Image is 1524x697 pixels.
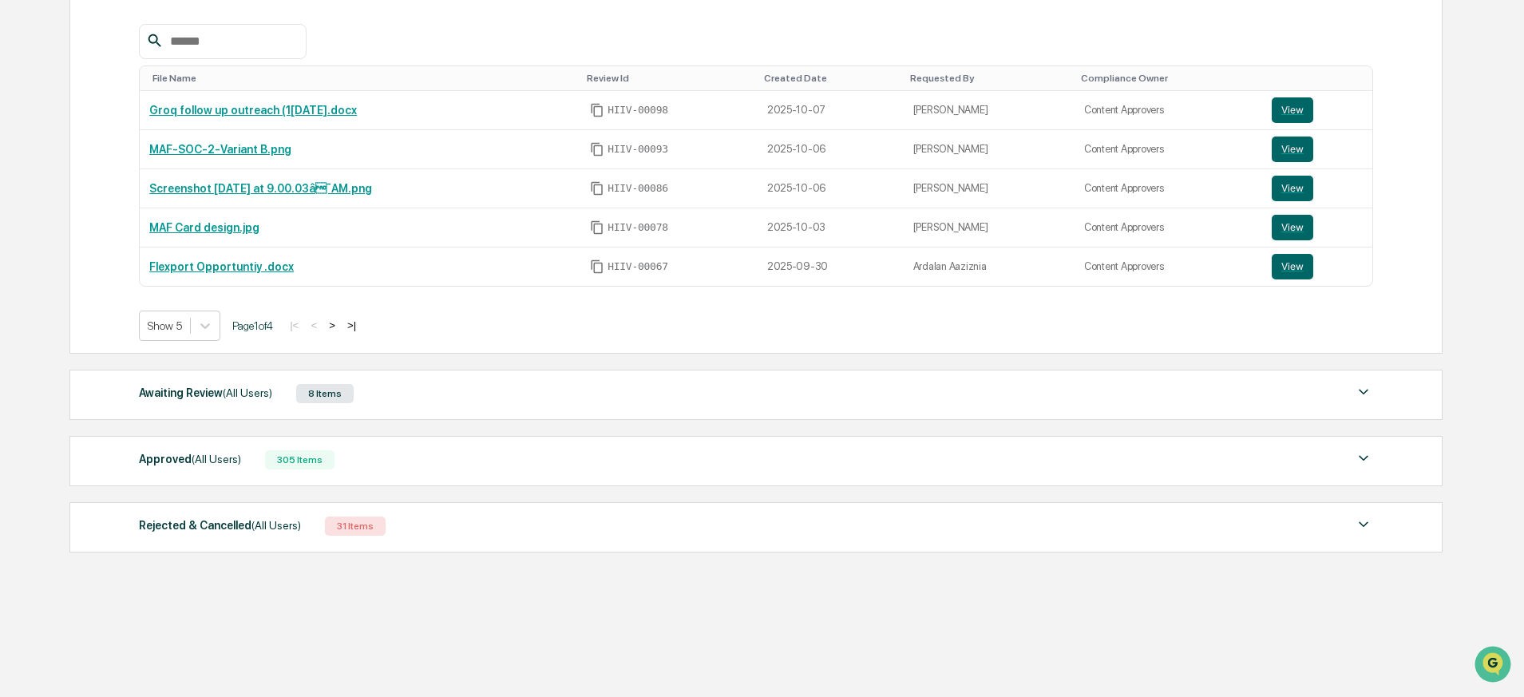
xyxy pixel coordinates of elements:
[149,260,294,273] a: Flexport Opportuntiy .docx
[758,91,904,130] td: 2025-10-07
[192,453,241,465] span: (All Users)
[223,386,272,399] span: (All Users)
[1272,97,1313,123] button: View
[608,182,668,195] span: HIIV-00086
[149,143,291,156] a: MAF-SOC-2-Variant B.png
[590,220,604,235] span: Copy Id
[285,319,303,332] button: |<
[139,515,301,536] div: Rejected & Cancelled
[1354,515,1373,534] img: caret
[904,248,1075,286] td: Ardalan Aaziznia
[139,449,241,469] div: Approved
[590,259,604,274] span: Copy Id
[16,34,291,59] p: How can we help?
[1275,73,1367,84] div: Toggle SortBy
[1272,215,1364,240] a: View
[590,181,604,196] span: Copy Id
[265,450,334,469] div: 305 Items
[1272,176,1364,201] a: View
[608,221,668,234] span: HIIV-00078
[1272,97,1364,123] a: View
[149,221,259,234] a: MAF Card design.jpg
[306,319,322,332] button: <
[1272,254,1313,279] button: View
[54,138,202,151] div: We're available if you need us!
[904,130,1075,169] td: [PERSON_NAME]
[1272,254,1364,279] a: View
[608,104,668,117] span: HIIV-00098
[149,104,357,117] a: Groq follow up outreach (1[DATE].docx
[116,203,129,216] div: 🗄️
[16,233,29,246] div: 🔎
[904,208,1075,248] td: [PERSON_NAME]
[758,130,904,169] td: 2025-10-06
[325,517,386,536] div: 31 Items
[1354,449,1373,468] img: caret
[16,122,45,151] img: 1746055101610-c473b297-6a78-478c-a979-82029cc54cd1
[152,73,574,84] div: Toggle SortBy
[608,260,668,273] span: HIIV-00067
[1075,248,1262,286] td: Content Approvers
[587,73,751,84] div: Toggle SortBy
[10,225,107,254] a: 🔎Data Lookup
[132,201,198,217] span: Attestations
[232,319,273,332] span: Page 1 of 4
[590,103,604,117] span: Copy Id
[904,91,1075,130] td: [PERSON_NAME]
[1075,169,1262,208] td: Content Approvers
[764,73,897,84] div: Toggle SortBy
[1272,215,1313,240] button: View
[1081,73,1256,84] div: Toggle SortBy
[758,169,904,208] td: 2025-10-06
[1075,208,1262,248] td: Content Approvers
[1075,91,1262,130] td: Content Approvers
[10,195,109,224] a: 🖐️Preclearance
[16,203,29,216] div: 🖐️
[904,169,1075,208] td: [PERSON_NAME]
[109,195,204,224] a: 🗄️Attestations
[1272,137,1313,162] button: View
[1075,130,1262,169] td: Content Approvers
[758,248,904,286] td: 2025-09-30
[1272,176,1313,201] button: View
[296,384,354,403] div: 8 Items
[271,127,291,146] button: Start new chat
[32,232,101,248] span: Data Lookup
[251,519,301,532] span: (All Users)
[608,143,668,156] span: HIIV-00093
[758,208,904,248] td: 2025-10-03
[1473,644,1516,687] iframe: Open customer support
[32,201,103,217] span: Preclearance
[113,270,193,283] a: Powered byPylon
[342,319,361,332] button: >|
[1272,137,1364,162] a: View
[910,73,1068,84] div: Toggle SortBy
[149,182,372,195] a: Screenshot [DATE] at 9.00.03â¯AM.png
[1354,382,1373,402] img: caret
[590,142,604,156] span: Copy Id
[159,271,193,283] span: Pylon
[54,122,262,138] div: Start new chat
[324,319,340,332] button: >
[139,382,272,403] div: Awaiting Review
